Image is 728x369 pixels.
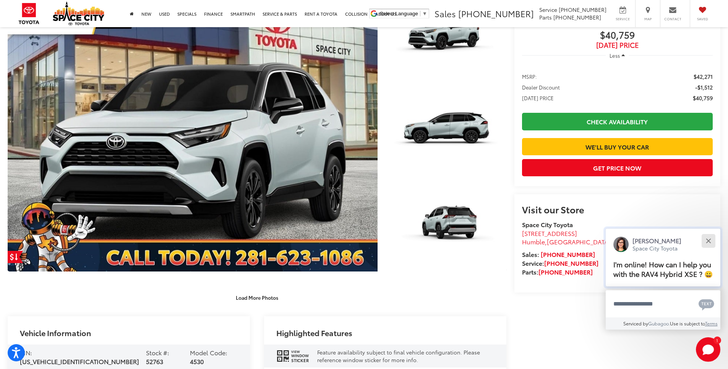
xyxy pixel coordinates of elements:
[639,16,656,21] span: Map
[522,41,713,49] span: [DATE] Price
[522,258,598,267] strong: Service:
[522,30,713,41] span: $40,759
[696,337,720,362] button: Toggle Chat Window
[694,73,713,80] span: $42,271
[276,349,309,362] div: window sticker
[380,11,427,16] a: Select Language​
[291,358,309,362] span: Sticker
[522,138,713,155] a: We'll Buy Your Car
[276,328,352,337] h2: Highlighted Features
[146,348,169,357] span: Stock #:
[380,11,418,16] span: Select Language
[20,357,139,366] span: [US_VEHICLE_IDENTIFICATION_NUMBER]
[291,354,309,358] span: Window
[632,236,681,245] p: [PERSON_NAME]
[522,73,537,80] span: MSRP:
[670,320,705,327] span: Use is subject to
[386,86,507,177] a: Expand Photo 2
[695,83,713,91] span: -$1,512
[547,237,611,246] span: [GEOGRAPHIC_DATA]
[20,348,32,357] span: VIN:
[632,245,681,252] p: Space City Toyota
[553,13,601,21] span: [PHONE_NUMBER]
[522,237,545,246] span: Humble
[522,204,713,214] h2: Visit our Store
[693,94,713,102] span: $40,759
[648,320,670,327] a: Gubagoo.
[522,83,560,91] span: Dealer Discount
[386,181,507,271] a: Expand Photo 3
[420,11,420,16] span: ​
[522,113,713,130] a: Check Availability
[522,220,573,229] strong: Space City Toyota
[664,16,681,21] span: Contact
[623,320,648,327] span: Serviced by
[522,250,539,258] span: Sales:
[606,290,720,318] textarea: Type your message
[317,348,480,364] span: Feature availability subject to final vehicle configuration. Please reference window sticker for ...
[613,259,713,279] span: I'm online! How can I help you with the RAV4 Hybrid XSE ? 😀
[522,159,713,176] button: Get Price Now
[8,251,23,263] a: Get Price Drop Alert
[190,357,204,366] span: 4530
[146,357,163,366] span: 52763
[539,13,552,21] span: Parts
[700,232,717,249] button: Close
[522,94,554,102] span: [DATE] PRICE
[53,2,104,25] img: Space City Toyota
[614,16,631,21] span: Service
[606,49,629,63] button: Less
[20,328,91,337] h2: Vehicle Information
[699,298,714,310] svg: Text
[384,180,507,272] img: 2025 Toyota RAV4 Hybrid XSE
[696,295,717,312] button: Chat with SMS
[522,267,593,276] strong: Parts:
[230,291,284,304] button: Load More Photos
[522,229,629,246] a: [STREET_ADDRESS] Humble,[GEOGRAPHIC_DATA] 77338
[716,338,718,342] span: 1
[606,229,720,330] div: Close[PERSON_NAME]Space City ToyotaI'm online! How can I help you with the RAV4 Hybrid XSE ? 😀Typ...
[544,258,598,267] a: [PHONE_NUMBER]
[384,85,507,177] img: 2025 Toyota RAV4 Hybrid XSE
[291,349,309,354] span: View
[610,52,620,59] span: Less
[422,11,427,16] span: ▼
[705,320,718,327] a: Terms
[522,237,629,246] span: ,
[190,348,227,357] span: Model Code:
[696,337,720,362] svg: Start Chat
[522,229,577,237] span: [STREET_ADDRESS]
[539,6,557,13] span: Service
[559,6,606,13] span: [PHONE_NUMBER]
[538,267,593,276] a: [PHONE_NUMBER]
[458,7,534,20] span: [PHONE_NUMBER]
[694,16,711,21] span: Saved
[541,250,595,258] a: [PHONE_NUMBER]
[435,7,456,20] span: Sales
